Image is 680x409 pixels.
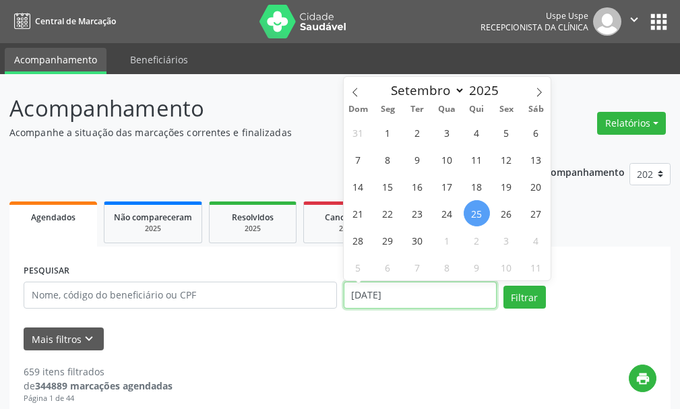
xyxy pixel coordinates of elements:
[325,212,370,223] span: Cancelados
[434,146,460,172] span: Setembro 10, 2025
[375,200,401,226] span: Setembro 22, 2025
[465,82,509,99] input: Year
[313,224,381,234] div: 2025
[375,227,401,253] span: Setembro 29, 2025
[523,173,549,199] span: Setembro 20, 2025
[505,163,625,180] p: Ano de acompanhamento
[523,146,549,172] span: Setembro 13, 2025
[9,125,472,139] p: Acompanhe a situação das marcações correntes e finalizadas
[24,282,337,309] input: Nome, código do beneficiário ou CPF
[404,146,431,172] span: Setembro 9, 2025
[345,173,371,199] span: Setembro 14, 2025
[24,327,104,351] button: Mais filtroskeyboard_arrow_down
[493,200,520,226] span: Setembro 26, 2025
[35,15,116,27] span: Central de Marcação
[402,105,432,114] span: Ter
[434,200,460,226] span: Setembro 24, 2025
[345,227,371,253] span: Setembro 28, 2025
[344,282,497,309] input: Selecione um intervalo
[375,119,401,146] span: Setembro 1, 2025
[521,105,551,114] span: Sáb
[464,173,490,199] span: Setembro 18, 2025
[9,10,116,32] a: Central de Marcação
[464,146,490,172] span: Setembro 11, 2025
[375,173,401,199] span: Setembro 15, 2025
[5,48,106,74] a: Acompanhamento
[523,200,549,226] span: Setembro 27, 2025
[434,119,460,146] span: Setembro 3, 2025
[31,212,75,223] span: Agendados
[404,119,431,146] span: Setembro 2, 2025
[375,254,401,280] span: Outubro 6, 2025
[493,146,520,172] span: Setembro 12, 2025
[523,119,549,146] span: Setembro 6, 2025
[385,81,466,100] select: Month
[24,379,173,393] div: de
[24,393,173,404] div: Página 1 de 44
[493,119,520,146] span: Setembro 5, 2025
[232,212,274,223] span: Resolvidos
[462,105,491,114] span: Qui
[345,254,371,280] span: Outubro 5, 2025
[434,254,460,280] span: Outubro 8, 2025
[404,200,431,226] span: Setembro 23, 2025
[629,365,656,392] button: print
[464,200,490,226] span: Setembro 25, 2025
[597,112,666,135] button: Relatórios
[345,200,371,226] span: Setembro 21, 2025
[9,92,472,125] p: Acompanhamento
[375,146,401,172] span: Setembro 8, 2025
[523,227,549,253] span: Outubro 4, 2025
[493,173,520,199] span: Setembro 19, 2025
[24,261,69,282] label: PESQUISAR
[627,12,642,27] i: 
[593,7,621,36] img: img
[523,254,549,280] span: Outubro 11, 2025
[621,7,647,36] button: 
[404,173,431,199] span: Setembro 16, 2025
[493,227,520,253] span: Outubro 3, 2025
[491,105,521,114] span: Sex
[464,119,490,146] span: Setembro 4, 2025
[464,227,490,253] span: Outubro 2, 2025
[114,224,192,234] div: 2025
[373,105,402,114] span: Seg
[24,365,173,379] div: 659 itens filtrados
[121,48,197,71] a: Beneficiários
[345,119,371,146] span: Agosto 31, 2025
[35,379,173,392] strong: 344889 marcações agendadas
[464,254,490,280] span: Outubro 9, 2025
[114,212,192,223] span: Não compareceram
[647,10,671,34] button: apps
[493,254,520,280] span: Outubro 10, 2025
[82,332,96,346] i: keyboard_arrow_down
[219,224,286,234] div: 2025
[481,22,588,33] span: Recepcionista da clínica
[503,286,546,309] button: Filtrar
[434,173,460,199] span: Setembro 17, 2025
[344,105,373,114] span: Dom
[404,254,431,280] span: Outubro 7, 2025
[345,146,371,172] span: Setembro 7, 2025
[432,105,462,114] span: Qua
[404,227,431,253] span: Setembro 30, 2025
[636,371,650,386] i: print
[434,227,460,253] span: Outubro 1, 2025
[481,10,588,22] div: Uspe Uspe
